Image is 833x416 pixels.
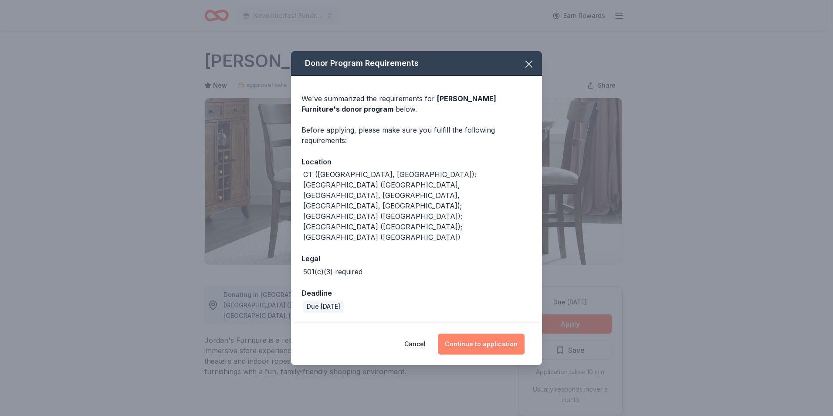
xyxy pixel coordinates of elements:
[303,266,362,277] div: 501(c)(3) required
[301,125,532,146] div: Before applying, please make sure you fulfill the following requirements:
[301,156,532,167] div: Location
[301,93,532,114] div: We've summarized the requirements for below.
[303,169,532,242] div: CT ([GEOGRAPHIC_DATA], [GEOGRAPHIC_DATA]); [GEOGRAPHIC_DATA] ([GEOGRAPHIC_DATA], [GEOGRAPHIC_DATA...
[301,287,532,299] div: Deadline
[301,253,532,264] div: Legal
[303,300,344,313] div: Due [DATE]
[291,51,542,76] div: Donor Program Requirements
[404,334,426,355] button: Cancel
[438,334,525,355] button: Continue to application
